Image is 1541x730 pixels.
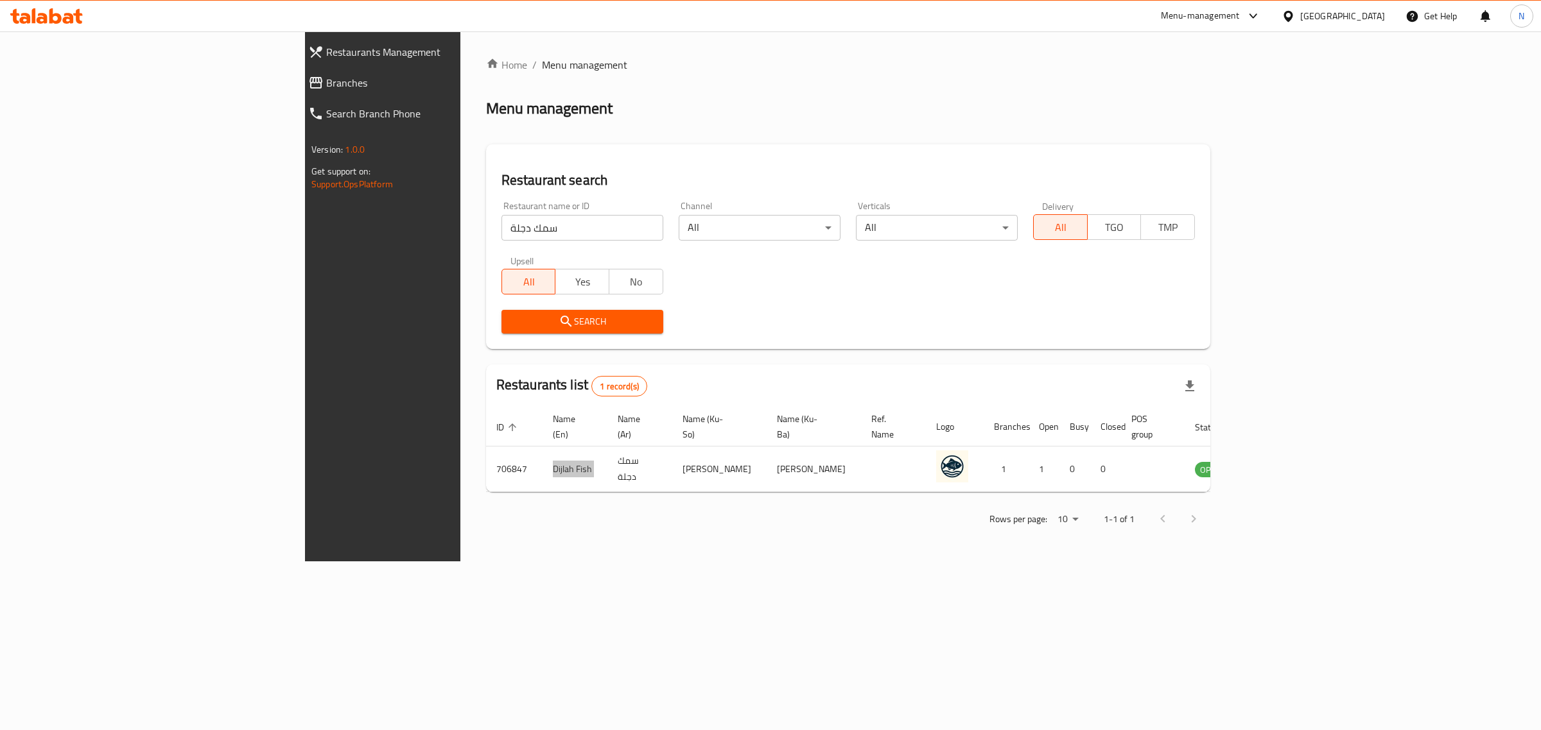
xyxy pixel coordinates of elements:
td: 0 [1090,446,1121,492]
span: Name (Ku-So) [683,411,751,442]
span: Version: [311,141,343,158]
td: 1 [984,446,1029,492]
span: 1.0.0 [345,141,365,158]
button: TMP [1140,214,1195,240]
th: Logo [926,407,984,446]
a: Support.OpsPlatform [311,176,393,192]
span: Search [512,314,653,330]
span: Name (En) [553,411,592,442]
span: Branches [326,75,552,90]
input: Search for restaurant name or ID.. [501,215,663,241]
button: Yes [555,269,609,294]
label: Delivery [1042,201,1074,210]
span: N [1519,9,1524,23]
span: Get support on: [311,163,370,180]
div: All [679,215,840,241]
th: Closed [1090,407,1121,446]
span: All [1039,218,1083,237]
div: Export file [1174,371,1205,402]
span: Search Branch Phone [326,106,552,121]
div: Rows per page: [1052,510,1083,529]
div: [GEOGRAPHIC_DATA] [1300,9,1385,23]
p: Rows per page: [989,511,1047,527]
div: All [856,215,1018,241]
span: ID [496,420,521,435]
img: Dijlah Fish [936,450,968,482]
button: All [1033,214,1088,240]
h2: Restaurants list [496,375,647,396]
th: Open [1029,407,1059,446]
button: All [501,269,556,294]
td: [PERSON_NAME] [672,446,767,492]
nav: breadcrumb [486,57,1210,72]
span: Name (Ar) [618,411,657,442]
td: 1 [1029,446,1059,492]
span: TMP [1146,218,1190,237]
span: Restaurants Management [326,44,552,60]
span: Menu management [542,57,627,72]
td: سمك دجلة [607,446,672,492]
span: Ref. Name [871,411,910,442]
span: TGO [1093,218,1136,237]
div: OPEN [1195,462,1226,477]
p: 1-1 of 1 [1104,511,1135,527]
span: All [507,273,551,291]
th: Busy [1059,407,1090,446]
td: Dijlah Fish [543,446,607,492]
div: Menu-management [1161,8,1240,24]
div: Total records count [591,376,647,396]
span: OPEN [1195,463,1226,477]
a: Restaurants Management [298,37,562,67]
button: Search [501,310,663,334]
span: Status [1195,420,1237,435]
table: enhanced table [486,407,1296,492]
label: Upsell [510,256,534,265]
span: Yes [561,273,604,291]
span: POS group [1131,411,1169,442]
span: 1 record(s) [592,380,647,393]
h2: Menu management [486,98,613,119]
span: Name (Ku-Ba) [777,411,846,442]
td: [PERSON_NAME] [767,446,861,492]
button: TGO [1087,214,1142,240]
button: No [609,269,663,294]
h2: Restaurant search [501,171,1195,190]
th: Branches [984,407,1029,446]
a: Branches [298,67,562,98]
td: 0 [1059,446,1090,492]
a: Search Branch Phone [298,98,562,129]
span: No [614,273,658,291]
